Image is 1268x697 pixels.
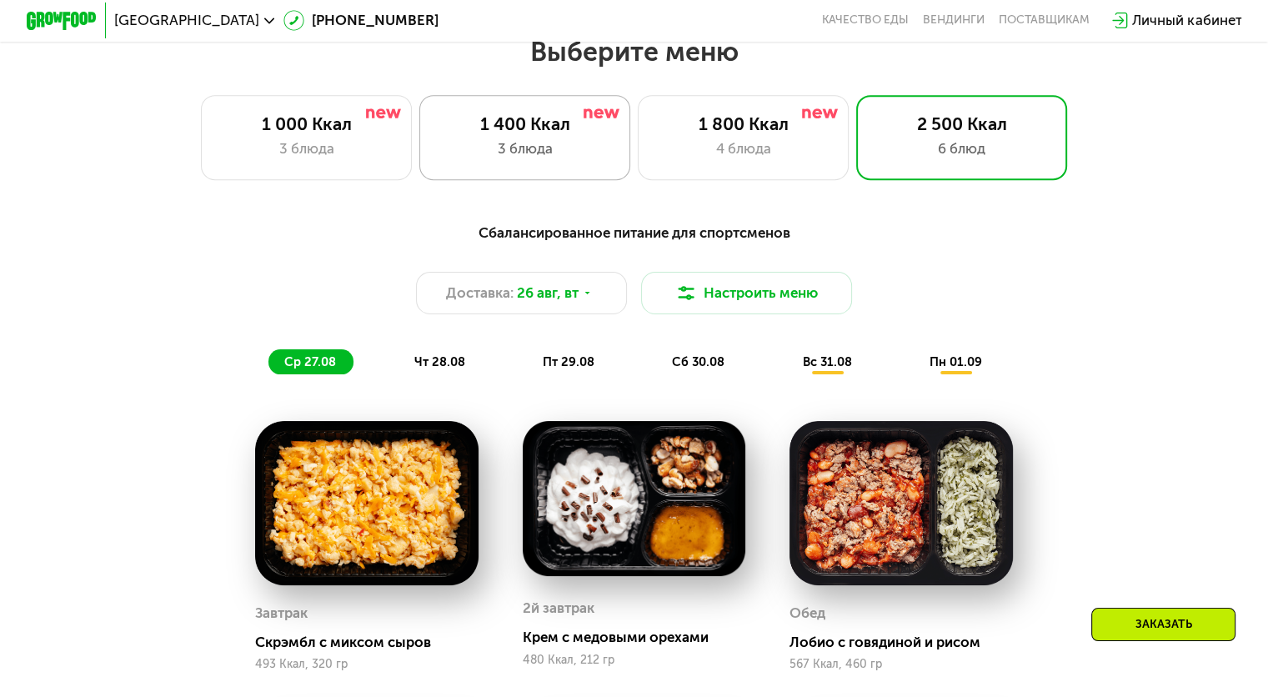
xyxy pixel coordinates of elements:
a: [PHONE_NUMBER] [283,10,439,31]
span: чт 28.08 [413,354,464,369]
div: 3 блюда [438,138,612,159]
div: 2й завтрак [523,595,594,622]
div: Завтрак [255,600,308,627]
div: 3 блюда [219,138,393,159]
span: сб 30.08 [672,354,724,369]
div: Личный кабинет [1132,10,1241,31]
span: вс 31.08 [802,354,851,369]
div: Заказать [1091,608,1235,641]
span: Доставка: [446,283,514,303]
div: Скрэмбл с миксом сыров [255,634,492,651]
div: Крем с медовыми орехами [523,629,759,646]
div: Обед [789,600,825,627]
div: Лобио с говядиной и рисом [789,634,1026,651]
div: 480 Ккал, 212 гр [523,654,746,667]
span: пт 29.08 [543,354,594,369]
div: поставщикам [999,13,1090,28]
span: [GEOGRAPHIC_DATA] [114,13,259,28]
div: 1 400 Ккал [438,113,612,134]
a: Вендинги [923,13,985,28]
span: пн 01.09 [930,354,982,369]
div: 1 800 Ккал [656,113,830,134]
div: Сбалансированное питание для спортсменов [113,222,1155,243]
span: ср 27.08 [284,354,336,369]
h2: Выберите меню [57,35,1212,68]
div: 6 блюд [875,138,1049,159]
button: Настроить меню [641,272,853,314]
div: 1 000 Ккал [219,113,393,134]
a: Качество еды [822,13,909,28]
div: 493 Ккал, 320 гр [255,658,479,671]
div: 567 Ккал, 460 гр [789,658,1013,671]
span: 26 авг, вт [517,283,579,303]
div: 2 500 Ккал [875,113,1049,134]
div: 4 блюда [656,138,830,159]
